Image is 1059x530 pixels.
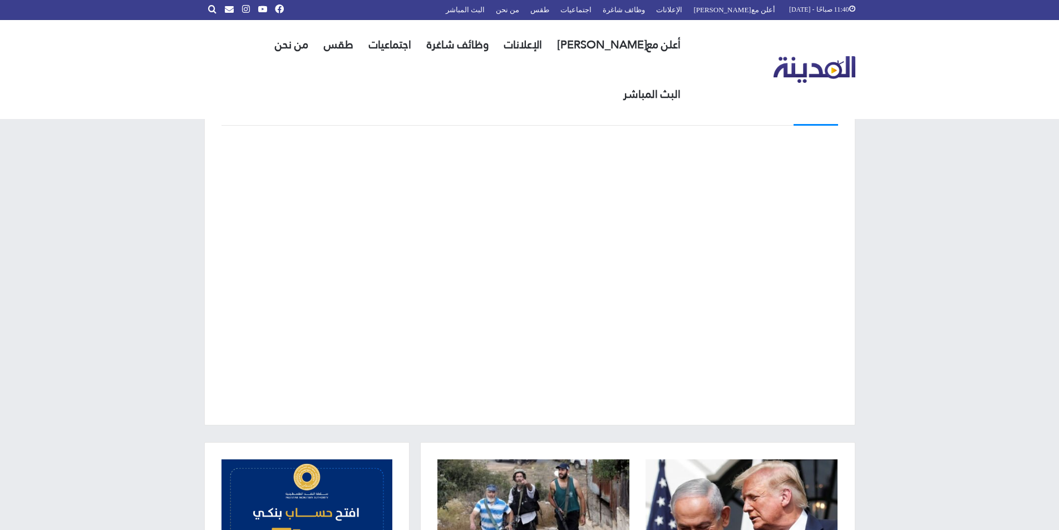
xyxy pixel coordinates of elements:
[774,56,855,83] img: تلفزيون المدينة
[550,20,688,70] a: أعلن مع[PERSON_NAME]
[267,20,316,70] a: من نحن
[496,20,550,70] a: الإعلانات
[361,20,419,70] a: اجتماعيات
[419,20,496,70] a: وظائف شاغرة
[316,20,361,70] a: طقس
[615,70,688,119] a: البث المباشر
